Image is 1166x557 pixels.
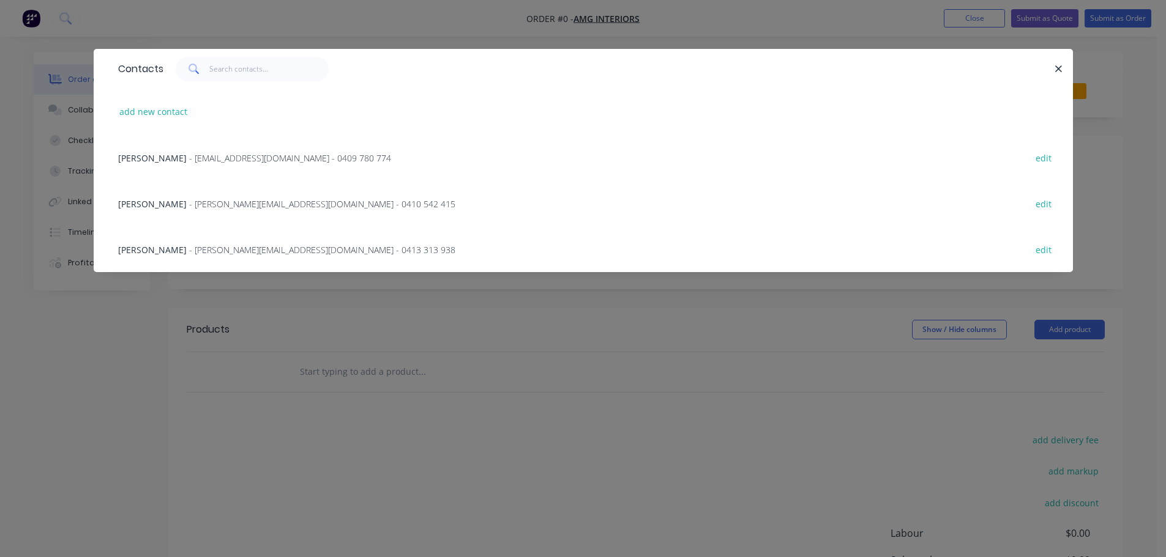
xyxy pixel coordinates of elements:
[209,57,329,81] input: Search contacts...
[1030,195,1058,212] button: edit
[189,152,391,164] span: - [EMAIL_ADDRESS][DOMAIN_NAME] - 0409 780 774
[1030,241,1058,257] button: edit
[118,244,187,256] span: [PERSON_NAME]
[113,103,194,120] button: add new contact
[189,198,455,210] span: - [PERSON_NAME][EMAIL_ADDRESS][DOMAIN_NAME] - 0410 542 415
[1030,149,1058,166] button: edit
[118,152,187,164] span: [PERSON_NAME]
[189,244,455,256] span: - [PERSON_NAME][EMAIL_ADDRESS][DOMAIN_NAME] - 0413 313 938
[118,198,187,210] span: [PERSON_NAME]
[112,50,163,89] div: Contacts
